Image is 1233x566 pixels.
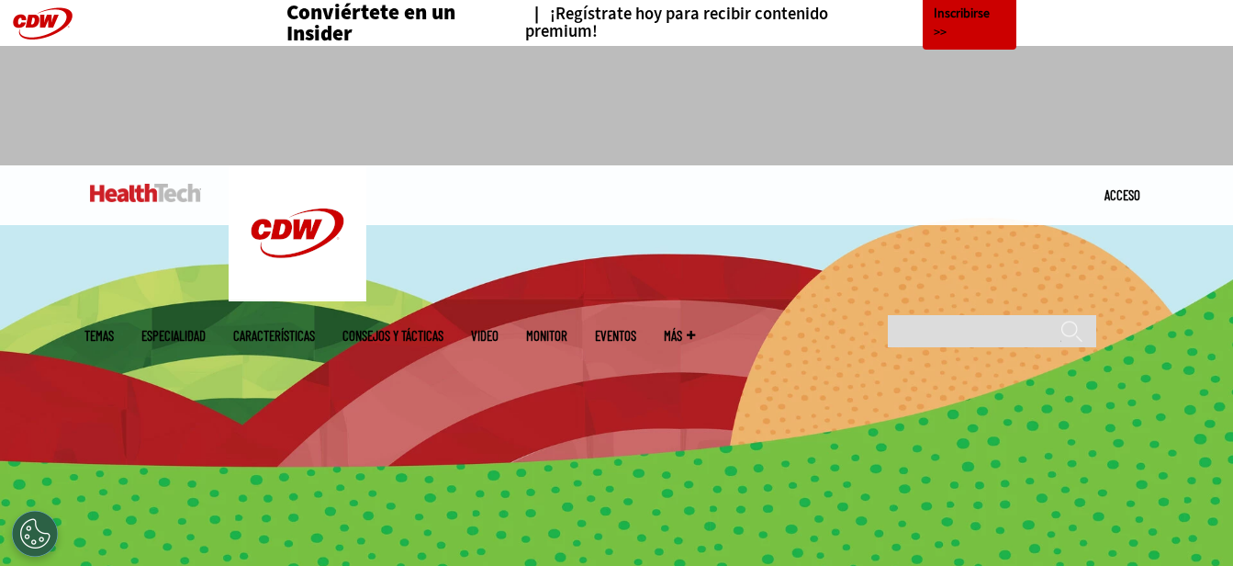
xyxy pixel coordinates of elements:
[141,327,206,344] font: Especialidad
[525,6,904,40] a: ¡Regístrate hoy para recibir contenido premium!
[90,184,201,202] img: Hogar
[342,327,443,344] font: Consejos y tácticas
[471,329,499,343] a: Video
[283,64,951,147] iframe: anuncio
[12,511,58,557] div: Cookies Settings
[526,329,567,343] a: Monitor
[218,2,526,44] a: Conviértete en un Insider
[84,327,114,344] font: Temas
[1104,186,1140,205] div: Menú de usuario
[229,165,366,301] img: Hogar
[595,329,636,343] a: Eventos
[1104,187,1140,203] a: Acceso
[525,2,828,42] font: ¡Regístrate hoy para recibir contenido premium!
[471,327,499,344] font: Video
[342,329,443,343] a: Consejos y tácticas
[12,511,58,557] button: Open Preferences
[233,329,315,343] a: Características
[595,327,636,344] font: Eventos
[526,327,567,344] font: Monitor
[229,287,366,306] a: CDW
[233,327,315,344] font: Características
[934,5,990,22] font: Inscribirse
[664,327,682,344] font: Más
